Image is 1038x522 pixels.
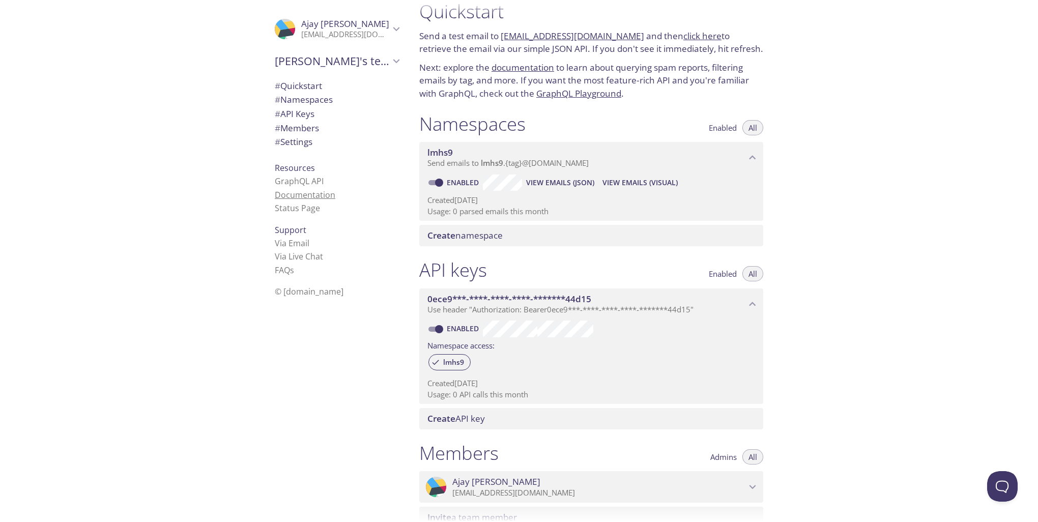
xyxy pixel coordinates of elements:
div: Team Settings [267,135,407,149]
label: Namespace access: [427,337,495,352]
span: namespace [427,229,503,241]
p: Usage: 0 API calls this month [427,389,755,400]
div: Create namespace [419,225,763,246]
a: Documentation [275,189,335,200]
p: Next: explore the to learn about querying spam reports, filtering emails by tag, and more. If you... [419,61,763,100]
a: documentation [492,62,554,73]
div: lmhs9 namespace [419,142,763,173]
a: GraphQL API [275,176,324,187]
span: Resources [275,162,315,173]
p: [EMAIL_ADDRESS][DOMAIN_NAME] [452,488,746,498]
iframe: Help Scout Beacon - Open [987,471,1018,502]
button: All [742,266,763,281]
span: View Emails (Visual) [602,177,678,189]
span: API Keys [275,108,314,120]
div: Members [267,121,407,135]
div: Ajay shakya [419,471,763,503]
div: Quickstart [267,79,407,93]
div: Ajay's team [267,48,407,74]
div: Create API Key [419,408,763,429]
h1: Namespaces [419,112,526,135]
a: Via Email [275,238,309,249]
button: All [742,449,763,465]
span: s [290,265,294,276]
span: Quickstart [275,80,322,92]
h1: API keys [419,258,487,281]
span: © [DOMAIN_NAME] [275,286,343,297]
span: Members [275,122,319,134]
span: Create [427,413,455,424]
span: # [275,122,280,134]
span: # [275,136,280,148]
a: Status Page [275,202,320,214]
div: Ajay shakya [267,12,407,46]
span: Namespaces [275,94,333,105]
a: Enabled [445,324,483,333]
a: FAQ [275,265,294,276]
div: Namespaces [267,93,407,107]
span: View Emails (JSON) [526,177,594,189]
span: lmhs9 [437,358,470,367]
p: Created [DATE] [427,195,755,206]
button: View Emails (JSON) [522,175,598,191]
button: Admins [704,449,743,465]
span: Send emails to . {tag} @[DOMAIN_NAME] [427,158,589,168]
button: Enabled [703,266,743,281]
a: GraphQL Playground [536,88,621,99]
a: [EMAIL_ADDRESS][DOMAIN_NAME] [501,30,644,42]
p: [EMAIL_ADDRESS][DOMAIN_NAME] [301,30,390,40]
span: lmhs9 [481,158,503,168]
span: [PERSON_NAME]'s team [275,54,390,68]
p: Send a test email to and then to retrieve the email via our simple JSON API. If you don't see it ... [419,30,763,55]
span: # [275,80,280,92]
span: Ajay [PERSON_NAME] [301,18,389,30]
span: Ajay [PERSON_NAME] [452,476,540,487]
div: API Keys [267,107,407,121]
h1: Members [419,442,499,465]
p: Usage: 0 parsed emails this month [427,206,755,217]
div: lmhs9 [428,354,471,370]
span: lmhs9 [427,147,453,158]
a: click here [683,30,722,42]
a: Via Live Chat [275,251,323,262]
a: Enabled [445,178,483,187]
span: Create [427,229,455,241]
span: # [275,94,280,105]
span: Settings [275,136,312,148]
p: Created [DATE] [427,378,755,389]
button: View Emails (Visual) [598,175,682,191]
button: Enabled [703,120,743,135]
span: Support [275,224,306,236]
span: API key [427,413,485,424]
button: All [742,120,763,135]
span: # [275,108,280,120]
